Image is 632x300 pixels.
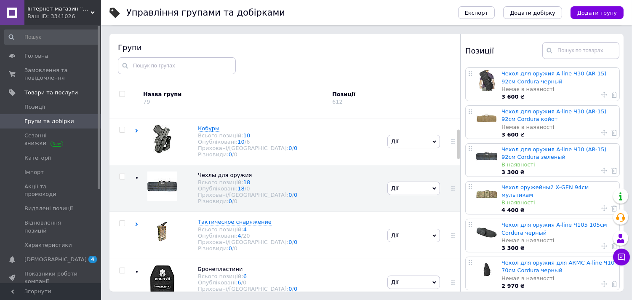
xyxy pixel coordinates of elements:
[198,139,297,145] div: Опубліковані:
[577,10,617,16] span: Додати групу
[241,233,250,239] span: /
[24,118,74,125] span: Групи та добірки
[501,237,615,244] div: Немає в наявності
[501,131,519,138] b: 3 600
[611,91,617,99] a: Видалити товар
[229,151,232,158] a: 0
[126,8,285,18] h1: Управління групами та добірками
[24,270,78,285] span: Показники роботи компанії
[229,198,232,204] a: 0
[243,226,247,233] a: 4
[198,198,297,204] div: Різновиди:
[501,222,607,236] a: Чехол для оружия A-line Ч105 105см Cordura черный
[611,166,617,174] a: Видалити товар
[501,206,615,214] div: ₴
[243,179,251,185] a: 18
[292,145,298,151] span: /
[501,131,615,139] div: ₴
[24,52,48,60] span: Головна
[246,139,250,145] div: 6
[611,242,617,250] a: Видалити товар
[24,89,78,96] span: Товари та послуги
[501,207,519,213] b: 4 400
[611,280,617,288] a: Видалити товар
[542,42,619,59] input: Пошук по товарах
[391,279,398,285] span: Дії
[234,198,237,204] div: 0
[198,266,243,272] span: Бронепластини
[143,91,326,98] div: Назва групи
[198,125,219,131] span: Кобуры
[501,275,615,282] div: Немає в наявності
[501,94,519,100] b: 3 600
[198,179,297,185] div: Всього позицій:
[237,233,241,239] a: 4
[198,192,297,198] div: Приховані/[GEOGRAPHIC_DATA]:
[198,132,297,139] div: Всього позицій:
[391,232,398,238] span: Дії
[198,239,297,245] div: Приховані/[GEOGRAPHIC_DATA]:
[503,6,562,19] button: Додати добірку
[501,146,607,160] a: Чехол для оружия A-line Ч30 (AR-15) 92см Cordura зеленый
[237,185,245,192] a: 18
[391,185,398,191] span: Дії
[198,226,297,233] div: Всього позицій:
[243,273,247,279] a: 6
[611,129,617,137] a: Видалити товар
[501,169,615,176] div: ₴
[24,67,78,82] span: Замовлення та повідомлення
[501,260,614,273] a: Чехол для оружия для АКМС A-line Ч10 70см Cordura черный
[118,57,236,74] input: Пошук по групах
[237,139,245,145] a: 10
[198,172,252,178] span: Чехлы для оружия
[294,286,297,292] a: 0
[501,245,519,251] b: 3 300
[198,273,297,279] div: Всього позицій:
[243,279,246,286] div: 0
[150,265,174,295] img: Бронепластини
[501,282,615,290] div: ₴
[24,132,78,147] span: Сезонні знижки
[246,185,250,192] div: 0
[501,283,519,289] b: 2 970
[501,108,607,122] a: Чехол для оружия A-line Ч30 (AR-15) 92см Cordura койот
[147,171,177,201] img: Чехлы для оружия
[292,192,298,198] span: /
[465,10,488,16] span: Експорт
[501,161,615,169] div: В наявності
[24,205,73,212] span: Видалені позиції
[27,5,91,13] span: Інтернет-магазин "Tactical Time™"
[24,183,78,198] span: Акції та промокоди
[613,249,630,265] button: Чат з покупцем
[147,218,177,248] img: Тактическое снаряжение
[332,99,343,105] div: 612
[245,139,250,145] span: /
[198,151,297,158] div: Різновиди:
[153,125,171,153] img: Кобуры
[332,91,404,98] div: Позиції
[232,245,237,252] span: /
[232,198,237,204] span: /
[24,219,78,234] span: Відновлення позицій
[288,192,292,198] a: 0
[198,233,297,239] div: Опубліковані:
[458,6,495,19] button: Експорт
[501,199,615,206] div: В наявності
[391,138,398,145] span: Дії
[465,42,542,59] div: Позиції
[198,145,297,151] div: Приховані/[GEOGRAPHIC_DATA]:
[510,10,555,16] span: Додати добірку
[288,239,292,245] a: 0
[143,99,150,105] div: 79
[234,151,237,158] div: 0
[501,93,615,101] div: ₴
[611,204,617,212] a: Видалити товар
[88,256,97,263] span: 4
[118,42,452,53] div: Групи
[294,192,297,198] a: 0
[27,13,101,20] div: Ваш ID: 3341026
[292,286,298,292] span: /
[198,219,272,225] span: Тактическое снаряжение
[24,256,87,263] span: [DEMOGRAPHIC_DATA]
[294,239,297,245] a: 0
